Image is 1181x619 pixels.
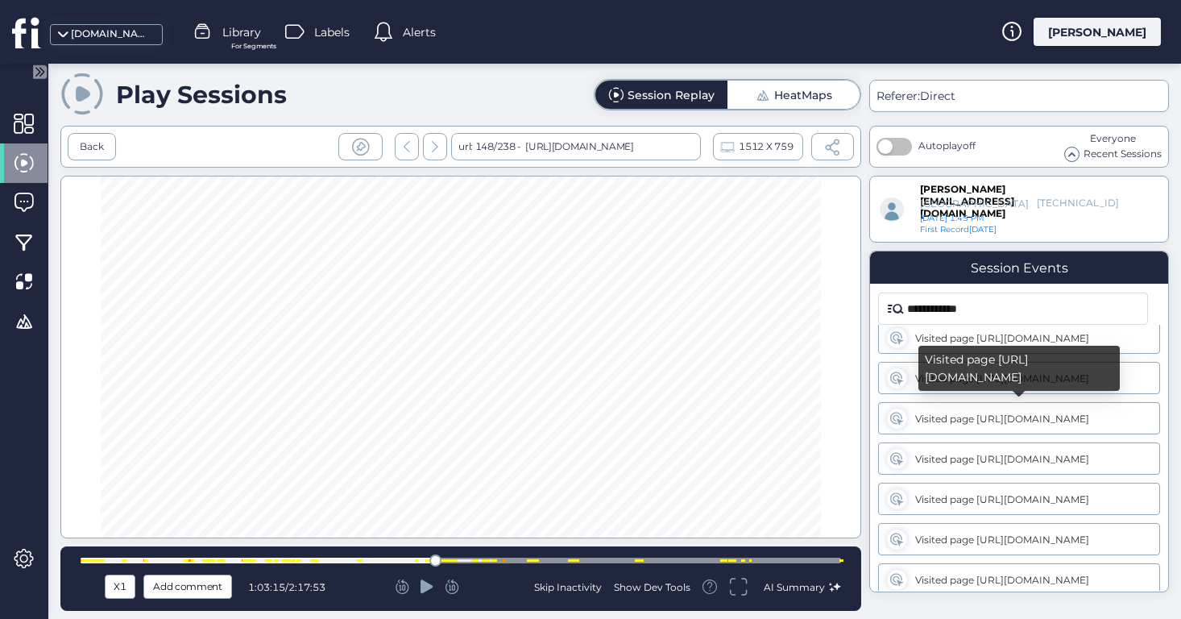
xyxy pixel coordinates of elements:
span: off [963,139,976,152]
span: 2:17:53 [288,581,325,593]
div: [PERSON_NAME][EMAIL_ADDRESS][DOMAIN_NAME] [920,183,999,197]
span: Referer: [876,89,920,103]
div: X1 [109,578,131,596]
span: Alerts [403,23,436,41]
span: Library [222,23,261,41]
div: Everyone [1064,131,1162,147]
div: HeatMaps [774,89,832,101]
span: Labels [314,23,350,41]
div: Skip Inactivity [534,580,602,594]
span: For Segments [231,41,276,52]
div: Show Dev Tools [614,580,690,594]
div: url: 148/238 - [451,133,701,160]
div: [TECHNICAL_ID] [1037,197,1100,210]
div: Visited page [URL][DOMAIN_NAME] [915,453,1125,465]
div: Visited page [URL][DOMAIN_NAME] [915,534,1125,546]
span: 1:03:15 [248,581,285,593]
div: Visited page [URL][DOMAIN_NAME] [915,493,1125,505]
div: Session Replay [628,89,715,101]
div: [DATE] [920,224,1007,235]
span: Autoplay [918,139,976,152]
div: Visited page [URL][DOMAIN_NAME] [915,574,1125,586]
div: Visited page [URL][DOMAIN_NAME] [915,332,1125,344]
span: Direct [920,89,955,103]
div: Session Events [971,260,1068,276]
span: Add comment [153,578,222,596]
div: Play Sessions [116,80,287,110]
div: [PERSON_NAME] [1034,18,1161,46]
div: Visited page [URL][DOMAIN_NAME] [915,372,1125,384]
span: AI Summary [764,581,825,593]
div: [GEOGRAPHIC_DATA] [920,197,1029,210]
div: [DOMAIN_NAME] [71,27,151,42]
span: 1512 X 759 [739,138,793,156]
span: First Record [920,224,969,235]
div: Visited page [URL][DOMAIN_NAME] [915,413,1125,425]
div: Back [80,139,104,155]
div: Visited page [URL][DOMAIN_NAME] [918,346,1120,391]
div: [DATE] 1:45 PM [920,213,1047,224]
span: Recent Sessions [1084,147,1162,162]
div: [URL][DOMAIN_NAME] [521,133,634,160]
div: / [248,581,305,593]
